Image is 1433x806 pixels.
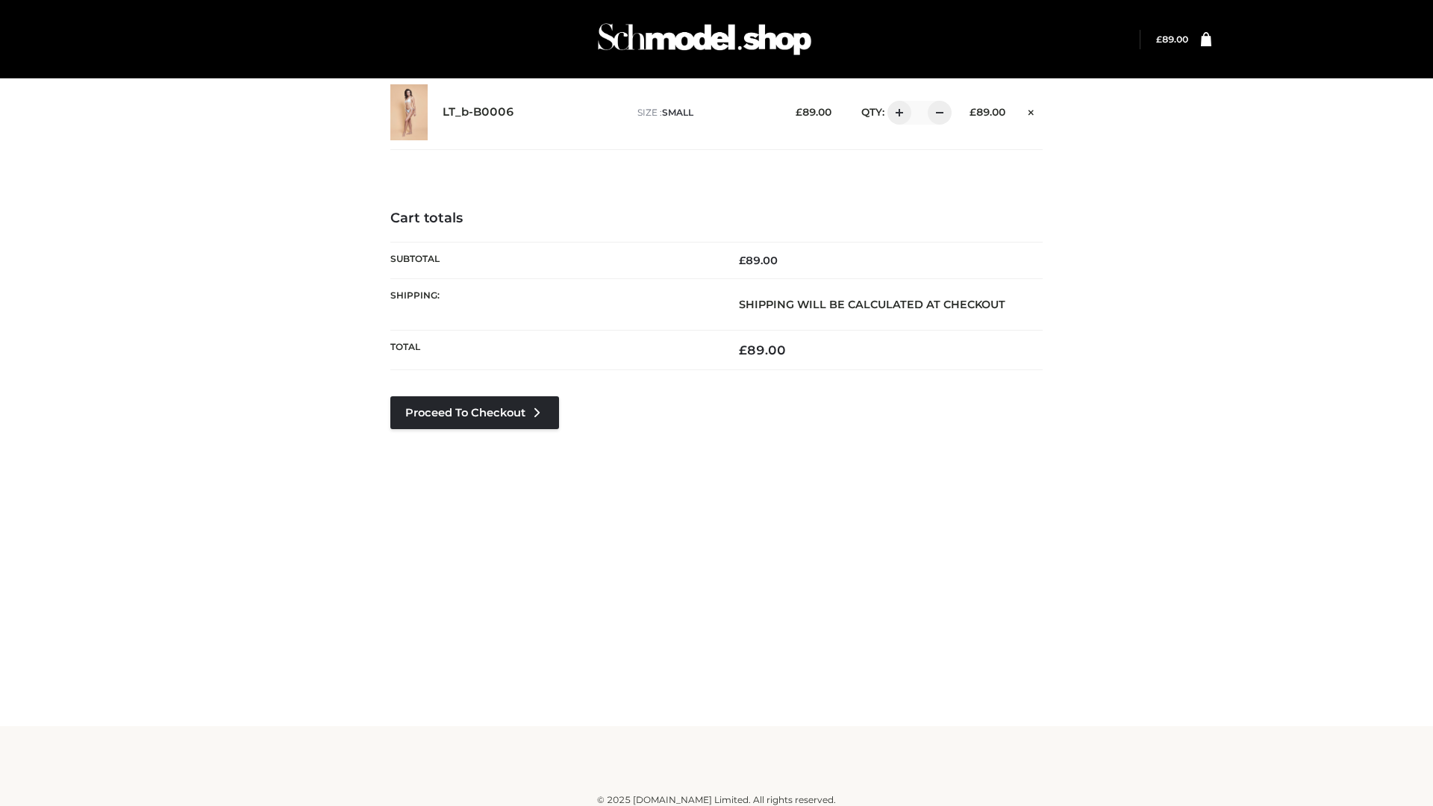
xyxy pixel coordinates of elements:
[970,106,1005,118] bdi: 89.00
[846,101,946,125] div: QTY:
[1156,34,1188,45] bdi: 89.00
[739,254,746,267] span: £
[390,396,559,429] a: Proceed to Checkout
[637,106,772,119] p: size :
[390,278,716,330] th: Shipping:
[739,298,1005,311] strong: Shipping will be calculated at checkout
[970,106,976,118] span: £
[443,105,514,119] a: LT_b-B0006
[1020,101,1043,120] a: Remove this item
[739,343,786,357] bdi: 89.00
[593,10,817,69] img: Schmodel Admin 964
[390,210,1043,227] h4: Cart totals
[662,107,693,118] span: SMALL
[390,242,716,278] th: Subtotal
[390,84,428,140] img: LT_b-B0006 - SMALL
[739,343,747,357] span: £
[390,331,716,370] th: Total
[739,254,778,267] bdi: 89.00
[796,106,831,118] bdi: 89.00
[1156,34,1188,45] a: £89.00
[1156,34,1162,45] span: £
[796,106,802,118] span: £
